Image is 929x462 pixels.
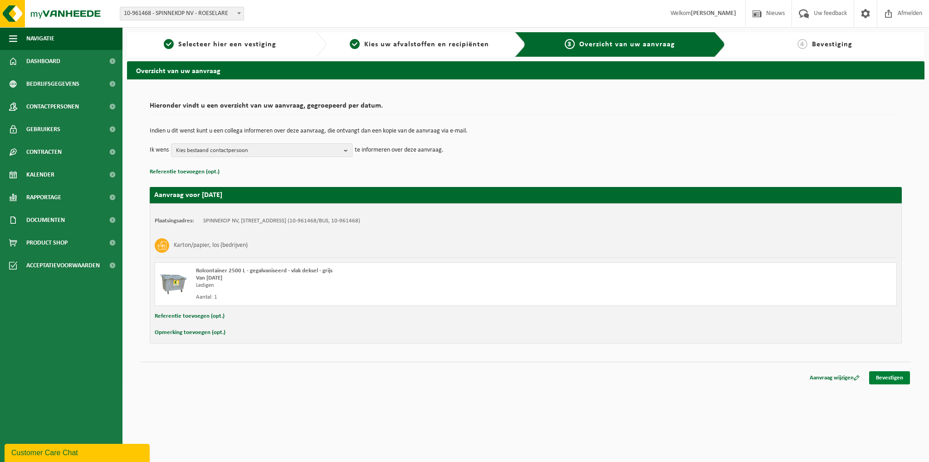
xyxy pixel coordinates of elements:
span: Kalender [26,163,54,186]
span: 10-961468 - SPINNEKOP NV - ROESELARE [120,7,244,20]
strong: Van [DATE] [196,275,222,281]
p: Indien u dit wenst kunt u een collega informeren over deze aanvraag, die ontvangt dan een kopie v... [150,128,902,134]
h3: Karton/papier, los (bedrijven) [174,238,248,253]
span: Acceptatievoorwaarden [26,254,100,277]
span: Documenten [26,209,65,231]
button: Opmerking toevoegen (opt.) [155,327,225,339]
strong: Plaatsingsadres: [155,218,194,224]
button: Kies bestaand contactpersoon [171,143,352,157]
span: Bedrijfsgegevens [26,73,79,95]
span: 10-961468 - SPINNEKOP NV - ROESELARE [120,7,244,20]
iframe: chat widget [5,442,152,462]
a: 2Kies uw afvalstoffen en recipiënten [331,39,508,50]
span: Overzicht van uw aanvraag [579,41,675,48]
span: Kies uw afvalstoffen en recipiënten [364,41,489,48]
span: 2 [350,39,360,49]
span: 3 [565,39,575,49]
button: Referentie toevoegen (opt.) [155,310,225,322]
span: Gebruikers [26,118,60,141]
td: SPINNEKOP NV, [STREET_ADDRESS] (10-961468/BUS, 10-961468) [203,217,360,225]
span: Selecteer hier een vestiging [178,41,276,48]
a: Aanvraag wijzigen [803,371,866,384]
strong: [PERSON_NAME] [691,10,736,17]
strong: Aanvraag voor [DATE] [154,192,222,199]
span: Contactpersonen [26,95,79,118]
button: Referentie toevoegen (opt.) [150,166,220,178]
p: Ik wens [150,143,169,157]
span: Rapportage [26,186,61,209]
h2: Overzicht van uw aanvraag [127,61,924,79]
span: Dashboard [26,50,60,73]
div: Ledigen [196,282,562,289]
span: Kies bestaand contactpersoon [176,144,340,157]
h2: Hieronder vindt u een overzicht van uw aanvraag, gegroepeerd per datum. [150,102,902,114]
span: 4 [797,39,807,49]
span: Product Shop [26,231,68,254]
div: Aantal: 1 [196,294,562,301]
span: Contracten [26,141,62,163]
img: WB-2500-GAL-GY-01.png [160,267,187,295]
a: 1Selecteer hier een vestiging [132,39,308,50]
a: Bevestigen [869,371,910,384]
span: Bevestiging [812,41,852,48]
p: te informeren over deze aanvraag. [355,143,444,157]
span: Rolcontainer 2500 L - gegalvaniseerd - vlak deksel - grijs [196,268,332,274]
span: 1 [164,39,174,49]
span: Navigatie [26,27,54,50]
